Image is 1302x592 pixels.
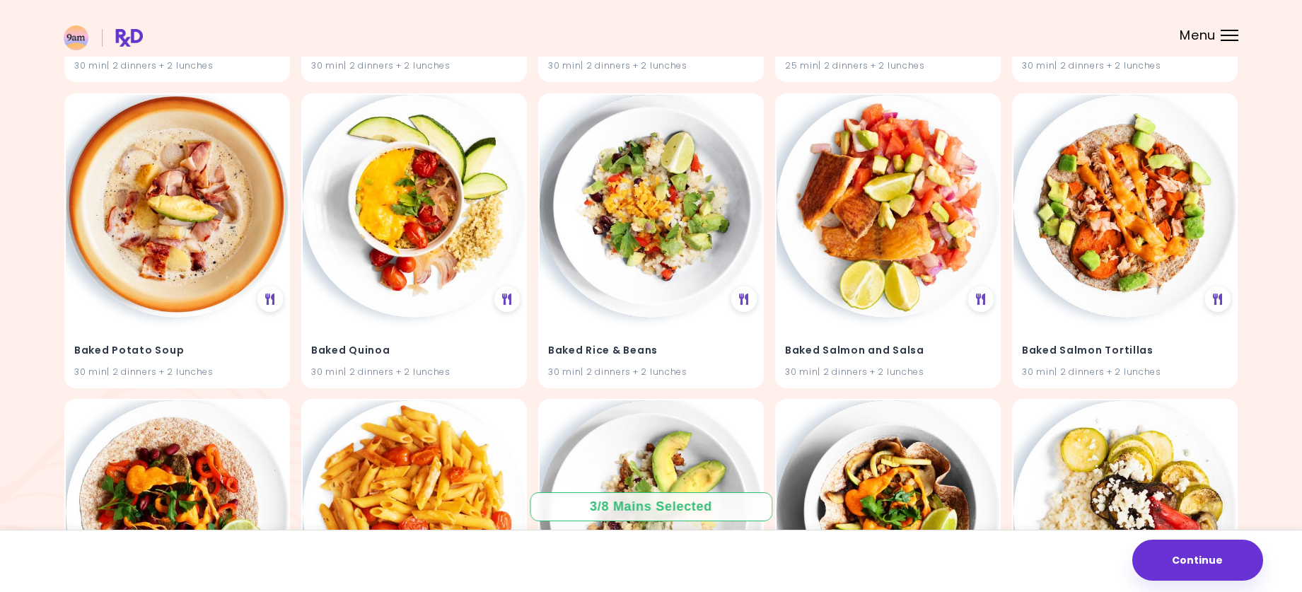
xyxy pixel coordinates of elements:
h4: Baked Quinoa [311,339,517,361]
div: See Meal Plan [257,286,283,312]
h4: Baked Rice & Beans [548,339,754,361]
h4: Baked Salmon and Salsa [785,339,991,361]
div: See Meal Plan [968,286,994,312]
div: 30 min | 2 dinners + 2 lunches [74,58,280,71]
div: 30 min | 2 dinners + 2 lunches [311,58,517,71]
div: 30 min | 2 dinners + 2 lunches [311,364,517,378]
span: Menu [1180,29,1216,42]
div: 30 min | 2 dinners + 2 lunches [548,364,754,378]
div: 25 min | 2 dinners + 2 lunches [785,58,991,71]
div: 30 min | 2 dinners + 2 lunches [785,364,991,378]
h4: Baked Salmon Tortillas [1022,339,1228,361]
div: 30 min | 2 dinners + 2 lunches [1022,364,1228,378]
div: 30 min | 2 dinners + 2 lunches [1022,58,1228,71]
div: 3 / 8 Mains Selected [580,498,723,516]
div: 30 min | 2 dinners + 2 lunches [74,364,280,378]
div: See Meal Plan [494,286,520,312]
div: See Meal Plan [1205,286,1231,312]
div: 30 min | 2 dinners + 2 lunches [548,58,754,71]
h4: Baked Potato Soup [74,339,280,361]
button: Continue [1132,540,1263,581]
div: See Meal Plan [731,286,757,312]
img: RxDiet [64,25,143,50]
